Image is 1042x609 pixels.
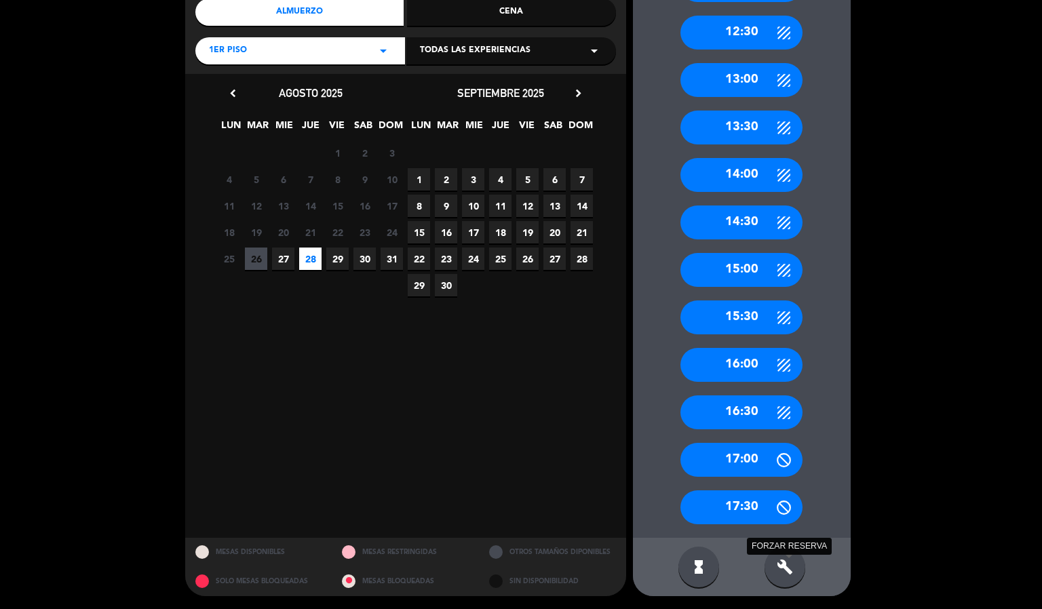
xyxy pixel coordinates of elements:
span: 15 [408,221,430,243]
span: 1 [326,142,349,164]
span: MIE [463,117,485,140]
div: 17:00 [680,443,803,477]
span: 15 [326,195,349,217]
span: 30 [435,274,457,296]
span: 7 [571,168,593,191]
span: 22 [326,221,349,243]
span: 22 [408,248,430,270]
span: 23 [435,248,457,270]
span: 19 [245,221,267,243]
span: 10 [462,195,484,217]
span: 3 [462,168,484,191]
div: 16:30 [680,395,803,429]
span: 26 [516,248,539,270]
div: 13:00 [680,63,803,97]
span: 17 [462,221,484,243]
span: 11 [489,195,512,217]
span: LUN [220,117,242,140]
div: 12:30 [680,16,803,50]
span: agosto 2025 [279,86,343,100]
div: 14:00 [680,158,803,192]
span: 1 [408,168,430,191]
div: SIN DISPONIBILIDAD [479,567,626,596]
div: 15:00 [680,253,803,287]
i: chevron_right [571,86,585,100]
span: 16 [353,195,376,217]
span: 5 [245,168,267,191]
span: 20 [543,221,566,243]
i: build [777,559,793,575]
div: MESAS DISPONIBLES [185,538,332,567]
span: 24 [462,248,484,270]
span: 1er piso [209,44,247,58]
span: 31 [381,248,403,270]
span: 29 [326,248,349,270]
span: 21 [571,221,593,243]
span: 19 [516,221,539,243]
span: DOM [568,117,591,140]
span: MAR [436,117,459,140]
span: 5 [516,168,539,191]
span: 25 [218,248,240,270]
span: 16 [435,221,457,243]
span: SAB [542,117,564,140]
i: chevron_left [226,86,240,100]
i: hourglass_full [691,559,707,575]
span: 13 [543,195,566,217]
span: DOM [379,117,401,140]
div: 15:30 [680,300,803,334]
div: 14:30 [680,205,803,239]
div: MESAS RESTRINGIDAS [332,538,479,567]
span: SAB [352,117,374,140]
span: 9 [353,168,376,191]
span: 4 [218,168,240,191]
span: 26 [245,248,267,270]
div: SOLO MESAS BLOQUEADAS [185,567,332,596]
span: 10 [381,168,403,191]
span: 2 [435,168,457,191]
span: MAR [246,117,269,140]
span: 28 [571,248,593,270]
span: 14 [571,195,593,217]
span: 18 [489,221,512,243]
span: 30 [353,248,376,270]
span: 2 [353,142,376,164]
span: JUE [299,117,322,140]
div: 17:30 [680,490,803,524]
span: MIE [273,117,295,140]
span: Todas las experiencias [420,44,530,58]
span: 14 [299,195,322,217]
span: 4 [489,168,512,191]
span: 17 [381,195,403,217]
span: 12 [245,195,267,217]
span: 6 [543,168,566,191]
span: 18 [218,221,240,243]
span: 23 [353,221,376,243]
span: 27 [272,248,294,270]
div: 13:30 [680,111,803,144]
i: arrow_drop_down [586,43,602,59]
span: 29 [408,274,430,296]
span: 25 [489,248,512,270]
span: 24 [381,221,403,243]
span: 8 [408,195,430,217]
div: OTROS TAMAÑOS DIPONIBLES [479,538,626,567]
i: arrow_drop_down [375,43,391,59]
span: JUE [489,117,512,140]
span: VIE [516,117,538,140]
span: 28 [299,248,322,270]
span: 11 [218,195,240,217]
span: 3 [381,142,403,164]
span: 8 [326,168,349,191]
span: 20 [272,221,294,243]
span: LUN [410,117,432,140]
span: 7 [299,168,322,191]
span: 9 [435,195,457,217]
span: 21 [299,221,322,243]
div: FORZAR RESERVA [747,538,832,555]
span: VIE [326,117,348,140]
div: MESAS BLOQUEADAS [332,567,479,596]
span: 6 [272,168,294,191]
span: 27 [543,248,566,270]
span: 13 [272,195,294,217]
